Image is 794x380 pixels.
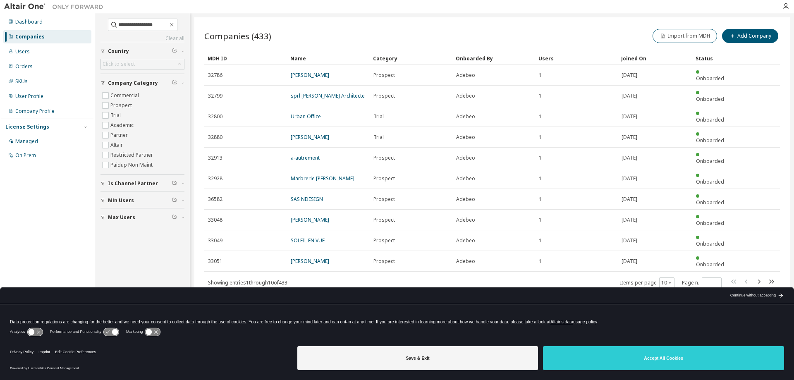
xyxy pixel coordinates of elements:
span: 32799 [208,93,222,99]
div: Users [15,48,30,55]
span: 32880 [208,134,222,141]
span: 1 [539,217,542,223]
span: 1 [539,72,542,79]
a: sprl [PERSON_NAME] Architecte [291,92,365,99]
span: Onboarded [696,96,724,103]
span: Country [108,48,129,55]
span: Onboarded [696,75,724,82]
a: [PERSON_NAME] [291,134,329,141]
button: Import from MDH [653,29,717,43]
span: 32928 [208,175,222,182]
a: [PERSON_NAME] [291,72,329,79]
span: 1 [539,155,542,161]
span: 33049 [208,237,222,244]
div: Companies [15,33,45,40]
a: SAS NDESIGN [291,196,323,203]
span: Onboarded [696,116,724,123]
div: Joined On [621,52,689,65]
div: Company Profile [15,108,55,115]
span: Onboarded [696,178,724,185]
div: MDH ID [208,52,284,65]
span: 32786 [208,72,222,79]
span: Max Users [108,214,135,221]
span: Prospect [373,237,395,244]
span: 1 [539,175,542,182]
span: Companies (433) [204,30,271,42]
a: [PERSON_NAME] [291,258,329,265]
span: 1 [539,134,542,141]
span: 36582 [208,196,222,203]
a: SOLEIL EN VUE [291,237,325,244]
span: Onboarded [696,220,724,227]
button: 10 [661,280,672,286]
span: [DATE] [622,196,637,203]
span: Adebeo [456,155,475,161]
span: Adebeo [456,113,475,120]
label: Partner [110,130,129,140]
button: Country [100,42,184,60]
span: Min Users [108,197,134,204]
label: Trial [110,110,122,120]
button: Add Company [722,29,778,43]
span: [DATE] [622,175,637,182]
span: Adebeo [456,196,475,203]
span: 1 [539,93,542,99]
a: Clear all [100,35,184,42]
a: a-autrement [291,154,320,161]
span: [DATE] [622,237,637,244]
span: Showing entries 1 through 10 of 433 [208,279,287,286]
span: Prospect [373,175,395,182]
img: Altair One [4,2,108,11]
span: Prospect [373,155,395,161]
span: Page n. [682,277,722,288]
span: [DATE] [622,72,637,79]
span: 33048 [208,217,222,223]
div: Category [373,52,449,65]
div: Name [290,52,366,65]
span: [DATE] [622,258,637,265]
span: 1 [539,258,542,265]
span: Clear filter [172,180,177,187]
label: Prospect [110,100,134,110]
label: Commercial [110,91,141,100]
span: Trial [373,134,384,141]
span: Is Channel Partner [108,180,158,187]
div: Orders [15,63,33,70]
div: Click to select [101,59,184,69]
span: Items per page [620,277,674,288]
label: Restricted Partner [110,150,155,160]
span: Adebeo [456,175,475,182]
a: Marbrerie [PERSON_NAME] [291,175,354,182]
label: Academic [110,120,135,130]
a: [PERSON_NAME] [291,216,329,223]
span: 1 [539,196,542,203]
span: Onboarded [696,240,724,247]
span: Prospect [373,93,395,99]
button: Is Channel Partner [100,174,184,193]
span: Clear filter [172,197,177,204]
a: Urban Office [291,113,321,120]
span: Adebeo [456,93,475,99]
span: [DATE] [622,155,637,161]
span: Clear filter [172,80,177,86]
button: Company Category [100,74,184,92]
span: Onboarded [696,137,724,144]
div: Managed [15,138,38,145]
span: 32800 [208,113,222,120]
span: 32913 [208,155,222,161]
span: Onboarded [696,199,724,206]
span: [DATE] [622,134,637,141]
span: Prospect [373,72,395,79]
button: Max Users [100,208,184,227]
span: Onboarded [696,158,724,165]
div: Dashboard [15,19,43,25]
div: User Profile [15,93,43,100]
span: 1 [539,237,542,244]
label: Paidup Non Maint [110,160,154,170]
span: Adebeo [456,258,475,265]
span: Onboarded [696,261,724,268]
span: Clear filter [172,214,177,221]
div: Click to select [103,61,135,67]
span: Clear filter [172,48,177,55]
div: Users [538,52,615,65]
